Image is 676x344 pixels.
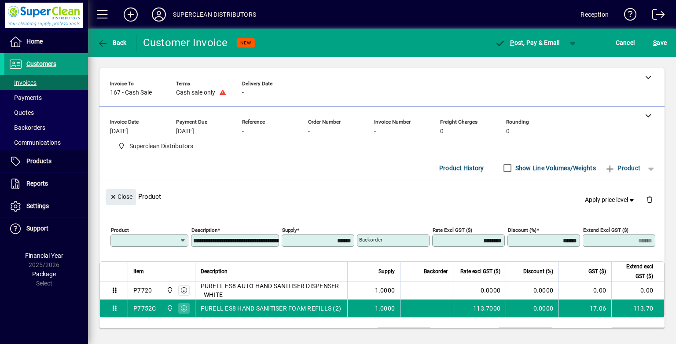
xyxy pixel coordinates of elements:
button: Apply price level [581,192,639,208]
td: 0.00 [558,282,611,300]
mat-label: Backorder [359,237,382,243]
span: Settings [26,202,49,209]
a: Reports [4,173,88,195]
a: Home [4,31,88,53]
span: 0 [440,128,444,135]
span: Rate excl GST ($) [460,267,500,276]
td: 0.0000 [506,300,558,317]
span: [DATE] [110,128,128,135]
a: Backorders [4,120,88,135]
span: Backorders [9,124,45,131]
span: Cash sale only [176,89,215,96]
td: 113.70 [612,327,665,338]
span: Superclean Distributors [129,142,193,151]
td: 17.06 [558,300,611,317]
a: Knowledge Base [617,2,637,30]
button: Delete [639,189,660,210]
div: 0.0000 [459,286,500,295]
a: Settings [4,195,88,217]
span: NEW [240,40,251,46]
span: - [308,128,310,135]
td: 0.00 [499,327,552,338]
span: Back [97,39,127,46]
span: Package [32,271,56,278]
span: Products [26,157,51,165]
span: Payments [9,94,42,101]
span: PURELL ES8 AUTO HAND SANITISER DISPENSER - WHITE [201,282,342,299]
mat-label: Rate excl GST ($) [433,227,472,233]
button: Cancel [614,35,637,51]
span: [DATE] [176,128,194,135]
span: GST ($) [588,267,606,276]
mat-label: Supply [282,227,297,233]
button: Product [600,160,645,176]
span: Home [26,38,43,45]
span: Description [201,267,228,276]
a: Support [4,218,88,240]
span: 167 - Cash Sale [110,89,152,96]
button: Close [106,189,136,205]
a: Logout [646,2,665,30]
mat-label: Description [191,227,217,233]
label: Show Line Volumes/Weights [514,164,596,172]
span: Support [26,225,48,232]
div: SUPERCLEAN DISTRIBUTORS [173,7,256,22]
div: Product [99,180,665,212]
button: Add [117,7,145,22]
span: ost, Pay & Email [495,39,560,46]
span: Product [605,161,640,175]
td: 0.00 [611,282,664,300]
span: Supply [378,267,395,276]
td: GST exclusive [559,327,612,338]
div: Customer Invoice [143,36,228,50]
button: Profile [145,7,173,22]
button: Save [651,35,669,51]
span: PURELL ES8 HAND SANITISER FOAM REFILLS (2) [201,304,342,313]
mat-label: Product [111,227,129,233]
span: Customers [26,60,56,67]
a: Payments [4,90,88,105]
span: Backorder [424,267,448,276]
a: Communications [4,135,88,150]
div: P7752C [133,304,156,313]
span: Superclean Distributors [164,304,174,313]
div: P7720 [133,286,152,295]
button: Back [95,35,129,51]
app-page-header-button: Back [88,35,136,51]
td: Freight (excl GST) [437,327,499,338]
span: - [374,128,376,135]
app-page-header-button: Close [104,193,138,201]
td: Total Volume [325,327,378,338]
span: Invoices [9,79,37,86]
span: Discount (%) [523,267,553,276]
span: - [242,89,244,96]
span: Communications [9,139,61,146]
span: Superclean Distributors [164,285,174,295]
td: 0.0000 [506,282,558,300]
span: Apply price level [585,195,636,205]
button: Post, Pay & Email [491,35,564,51]
span: Superclean Distributors [114,141,197,152]
span: Product History [439,161,484,175]
span: P [510,39,514,46]
span: 1.0000 [375,304,395,313]
td: 0.0000 M³ [378,327,430,338]
td: 113.70 [611,300,664,317]
span: Close [110,190,132,204]
mat-label: Discount (%) [508,227,536,233]
mat-label: Extend excl GST ($) [583,227,628,233]
a: Products [4,150,88,172]
div: 113.7000 [459,304,500,313]
div: Reception [580,7,609,22]
span: ave [653,36,667,50]
span: Extend excl GST ($) [617,262,653,281]
a: Invoices [4,75,88,90]
a: Quotes [4,105,88,120]
span: Reports [26,180,48,187]
span: 0 [506,128,510,135]
span: Item [133,267,144,276]
span: S [653,39,657,46]
span: - [242,128,244,135]
span: Quotes [9,109,34,116]
span: 1.0000 [375,286,395,295]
